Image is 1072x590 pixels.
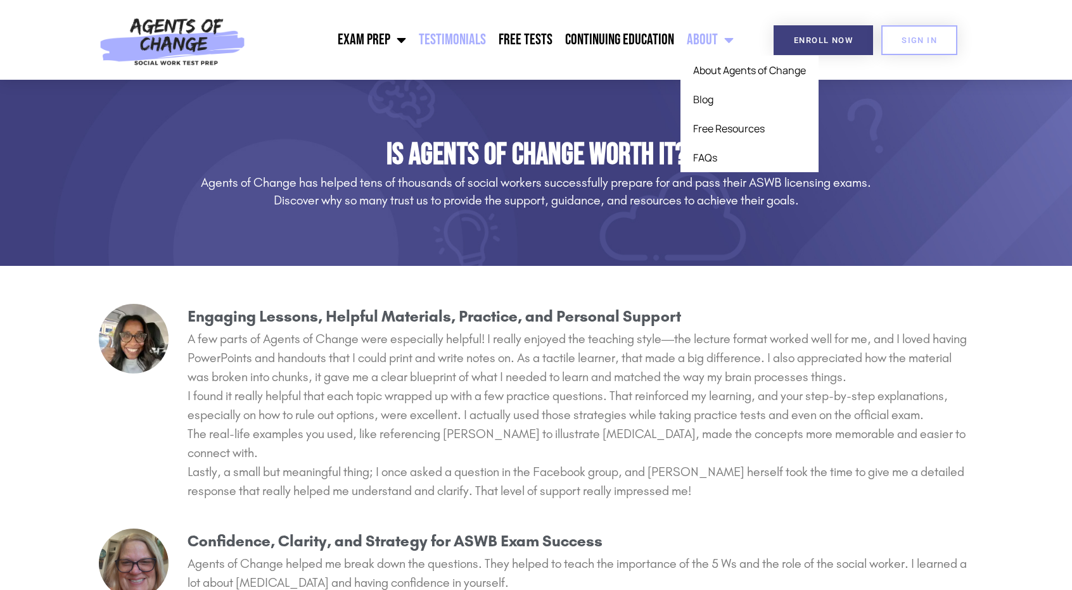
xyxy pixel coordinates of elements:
[794,36,853,44] span: Enroll Now
[188,424,973,462] p: The real-life examples you used, like referencing [PERSON_NAME] to illustrate [MEDICAL_DATA], mad...
[331,24,412,56] a: Exam Prep
[188,462,973,500] p: Lastly, a small but meaningful thing; I once asked a question in the Facebook group, and [PERSON_...
[559,24,680,56] a: Continuing Education
[680,143,819,172] a: FAQs
[881,25,957,55] a: SIGN IN
[492,24,559,56] a: Free Tests
[680,85,819,114] a: Blog
[680,114,819,143] a: Free Resources
[902,36,937,44] span: SIGN IN
[252,24,740,56] nav: Menu
[188,304,973,329] h3: Engaging Lessons, Helpful Materials, Practice, and Personal Support
[774,25,873,55] a: Enroll Now
[412,24,492,56] a: Testimonials
[188,386,973,424] p: I found it really helpful that each topic wrapped up with a few practice questions. That reinforc...
[181,137,891,173] h1: Is Agents of Change Worth It?
[680,56,819,85] a: About Agents of Change
[680,24,740,56] a: About
[181,173,891,209] h3: Agents of Change has helped tens of thousands of social workers successfully prepare for and pass...
[680,56,819,172] ul: About
[188,556,967,590] span: Agents of Change helped me break down the questions. They helped to teach the importance of the 5...
[188,529,973,554] h3: Confidence, Clarity, and Strategy for ASWB Exam Success
[188,329,973,386] p: A few parts of Agents of Change were especially helpful! I really enjoyed the teaching style—the ...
